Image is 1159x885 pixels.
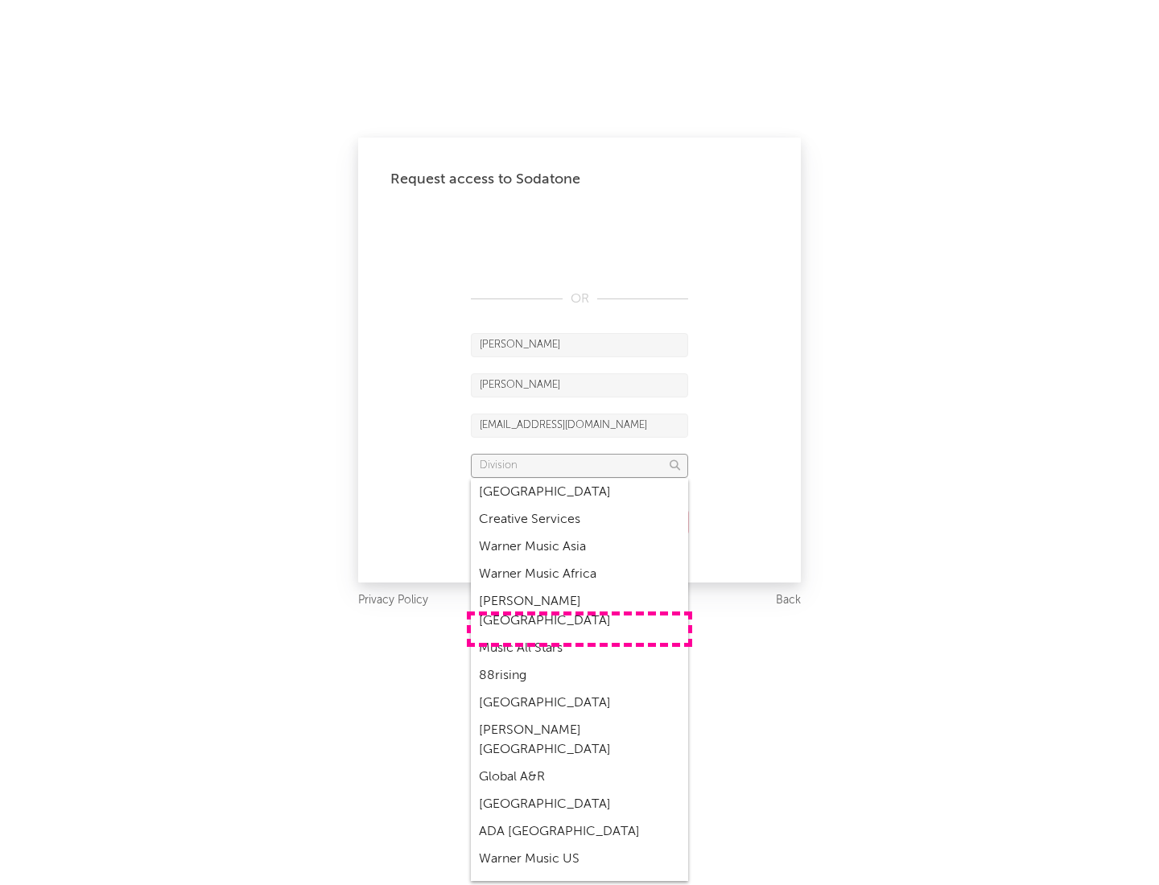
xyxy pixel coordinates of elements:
[471,333,688,357] input: First Name
[471,561,688,588] div: Warner Music Africa
[776,591,801,611] a: Back
[471,506,688,533] div: Creative Services
[390,170,769,189] div: Request access to Sodatone
[471,662,688,689] div: 88rising
[471,290,688,309] div: OR
[471,454,688,478] input: Division
[471,689,688,717] div: [GEOGRAPHIC_DATA]
[471,373,688,397] input: Last Name
[471,588,688,635] div: [PERSON_NAME] [GEOGRAPHIC_DATA]
[471,414,688,438] input: Email
[358,591,428,611] a: Privacy Policy
[471,791,688,818] div: [GEOGRAPHIC_DATA]
[471,533,688,561] div: Warner Music Asia
[471,635,688,662] div: Music All Stars
[471,717,688,764] div: [PERSON_NAME] [GEOGRAPHIC_DATA]
[471,846,688,873] div: Warner Music US
[471,818,688,846] div: ADA [GEOGRAPHIC_DATA]
[471,479,688,506] div: [GEOGRAPHIC_DATA]
[471,764,688,791] div: Global A&R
